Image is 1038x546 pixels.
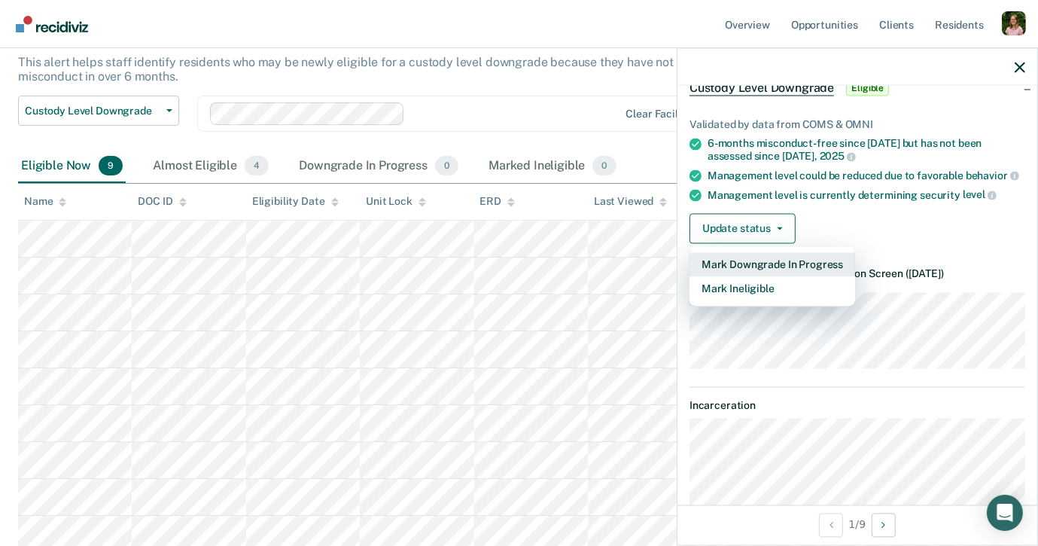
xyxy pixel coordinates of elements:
[18,55,771,84] p: This alert helps staff identify residents who may be newly eligible for a custody level downgrade...
[987,495,1023,531] div: Open Intercom Messenger
[480,195,516,208] div: ERD
[846,81,889,96] span: Eligible
[708,188,1025,202] div: Management level is currently determining security
[435,156,458,175] span: 0
[16,16,88,32] img: Recidiviz
[150,150,272,183] div: Almost Eligible
[689,277,855,301] button: Mark Ineligible
[24,195,66,208] div: Name
[25,105,160,117] span: Custody Level Downgrade
[963,189,997,201] span: level
[689,214,796,244] button: Update status
[626,108,699,120] div: Clear facilities
[677,505,1037,544] div: 1 / 9
[138,195,186,208] div: DOC ID
[1002,11,1026,35] button: Profile dropdown button
[689,81,834,96] span: Custody Level Downgrade
[689,118,1025,131] div: Validated by data from COMS & OMNI
[872,513,896,537] button: Next Opportunity
[99,156,123,175] span: 9
[820,151,856,163] span: 2025
[689,268,1025,281] dt: Most Recent Security Classification Screen ( [DATE] )
[819,513,843,537] button: Previous Opportunity
[18,150,126,183] div: Eligible Now
[592,156,616,175] span: 0
[252,195,339,208] div: Eligibility Date
[296,150,461,183] div: Downgrade In Progress
[966,169,1019,181] span: behavior
[708,169,1025,182] div: Management level could be reduced due to favorable
[486,150,619,183] div: Marked Ineligible
[245,156,269,175] span: 4
[689,400,1025,413] dt: Incarceration
[708,137,1025,163] div: 6-months misconduct-free since [DATE] but has not been assessed since [DATE],
[689,253,855,277] button: Mark Downgrade In Progress
[594,195,667,208] div: Last Viewed
[677,64,1037,112] div: Custody Level DowngradeEligible
[366,195,426,208] div: Unit Lock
